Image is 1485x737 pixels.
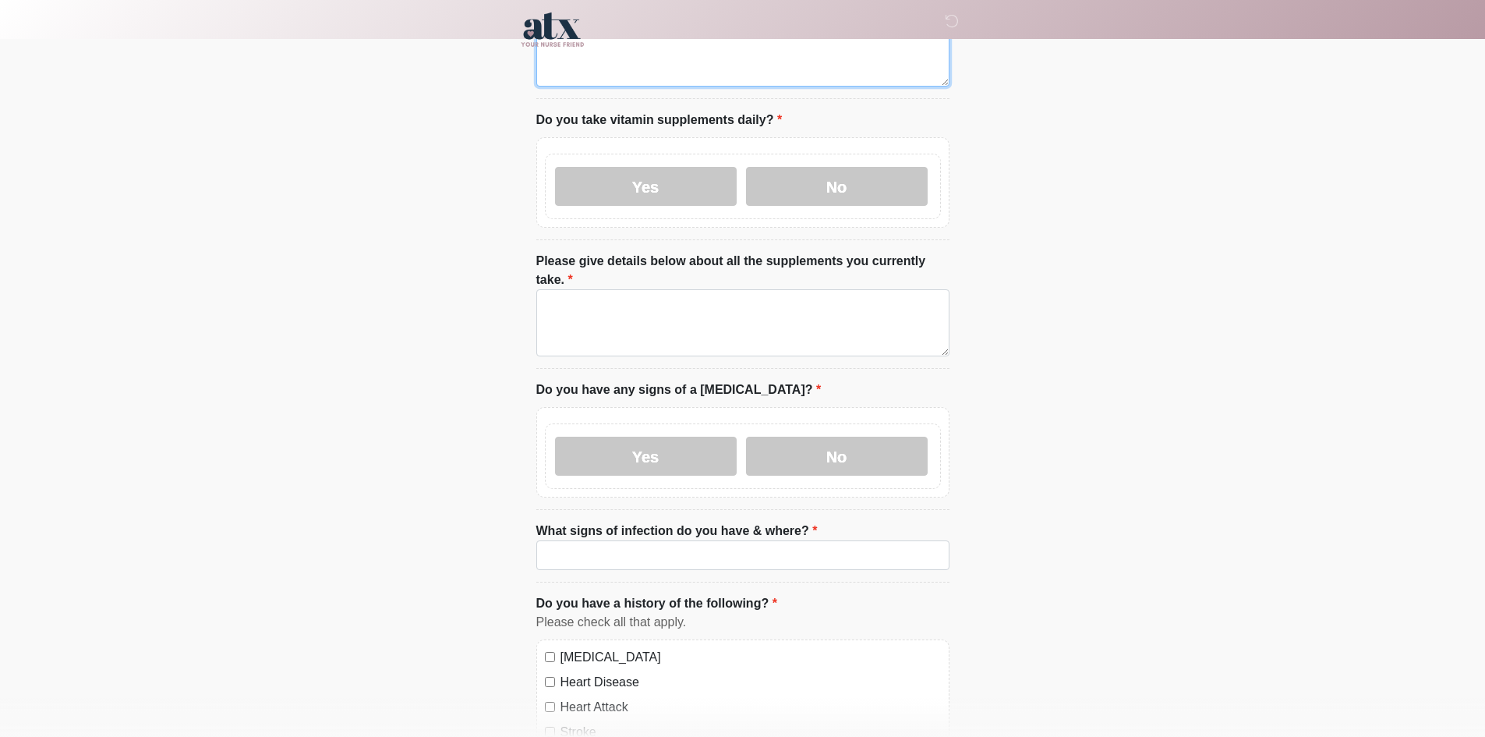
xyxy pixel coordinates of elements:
div: Please check all that apply. [536,613,949,632]
label: What signs of infection do you have & where? [536,522,818,540]
input: Heart Disease [545,677,555,687]
label: Do you have a history of the following? [536,594,777,613]
img: Your Nurse Friend Logo [521,12,586,48]
label: Do you take vitamin supplements daily? [536,111,783,129]
input: Heart Attack [545,702,555,712]
label: Do you have any signs of a [MEDICAL_DATA]? [536,381,822,399]
label: Yes [555,437,737,476]
label: Heart Disease [560,673,941,692]
label: No [746,167,928,206]
label: Heart Attack [560,698,941,717]
label: Please give details below about all the supplements you currently take. [536,252,949,289]
input: [MEDICAL_DATA] [545,652,555,662]
label: [MEDICAL_DATA] [560,648,941,667]
label: Yes [555,167,737,206]
label: No [746,437,928,476]
input: Stroke [545,727,555,737]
